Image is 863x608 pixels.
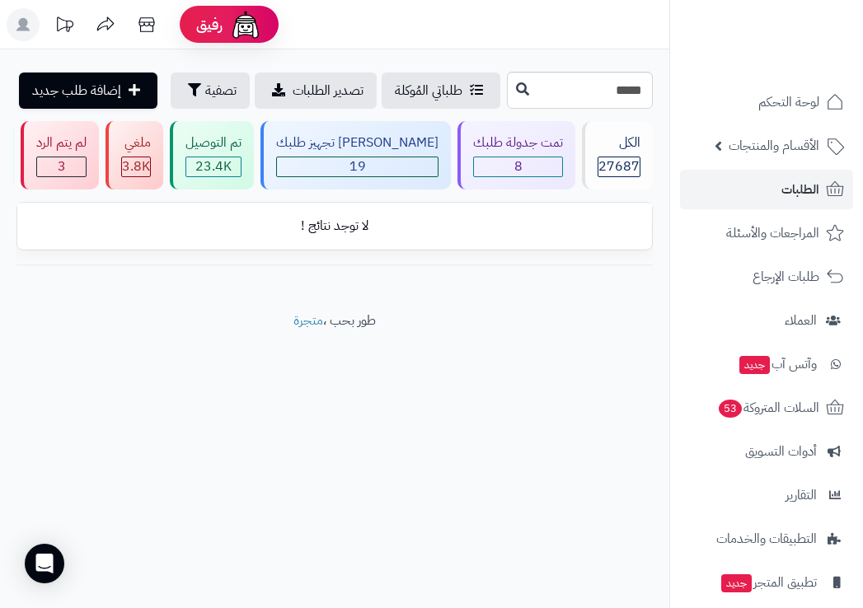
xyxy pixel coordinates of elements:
[680,344,853,384] a: وآتس آبجديد
[255,72,377,109] a: تصدير الطلبات
[186,157,241,176] span: 23.4K
[293,81,363,101] span: تصدير الطلبات
[186,157,241,176] div: 23437
[721,574,752,592] span: جديد
[37,157,86,176] span: 3
[680,213,853,253] a: المراجعات والأسئلة
[738,353,817,376] span: وآتس آب
[32,81,121,101] span: إضافة طلب جديد
[745,440,817,463] span: أدوات التسويق
[729,134,819,157] span: الأقسام والمنتجات
[753,265,819,288] span: طلبات الإرجاع
[17,121,102,189] a: لم يتم الرد 3
[598,157,640,176] span: 27687
[786,484,817,507] span: التقارير
[25,544,64,583] div: Open Intercom Messenger
[758,91,819,114] span: لوحة التحكم
[726,222,819,245] span: المراجعات والأسئلة
[680,170,853,209] a: الطلبات
[473,133,563,152] div: تمت جدولة طلبك
[122,157,150,176] div: 3837
[277,157,438,176] span: 19
[167,121,257,189] a: تم التوصيل 23.4K
[680,257,853,297] a: طلبات الإرجاع
[474,157,562,176] span: 8
[205,81,237,101] span: تصفية
[680,301,853,340] a: العملاء
[293,311,323,330] a: متجرة
[579,121,656,189] a: الكل27687
[276,133,439,152] div: [PERSON_NAME] تجهيز طلبك
[121,133,151,152] div: ملغي
[680,388,853,428] a: السلات المتروكة53
[739,356,770,374] span: جديد
[17,203,652,249] td: لا توجد نتائج !
[717,396,819,419] span: السلات المتروكة
[785,309,817,332] span: العملاء
[382,72,500,109] a: طلباتي المُوكلة
[257,121,454,189] a: [PERSON_NAME] تجهيز طلبك 19
[196,15,223,35] span: رفيق
[185,133,242,152] div: تم التوصيل
[171,72,250,109] button: تصفية
[395,81,462,101] span: طلباتي المُوكلة
[680,519,853,559] a: التطبيقات والخدمات
[719,400,742,418] span: 53
[229,8,262,41] img: ai-face.png
[680,432,853,471] a: أدوات التسويق
[680,475,853,515] a: التقارير
[720,571,817,594] span: تطبيق المتجر
[102,121,167,189] a: ملغي 3.8K
[454,121,579,189] a: تمت جدولة طلبك 8
[781,178,819,201] span: الطلبات
[36,133,87,152] div: لم يتم الرد
[598,133,640,152] div: الكل
[19,72,157,109] a: إضافة طلب جديد
[680,82,853,122] a: لوحة التحكم
[122,157,150,176] span: 3.8K
[716,527,817,550] span: التطبيقات والخدمات
[680,563,853,602] a: تطبيق المتجرجديد
[44,8,85,45] a: تحديثات المنصة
